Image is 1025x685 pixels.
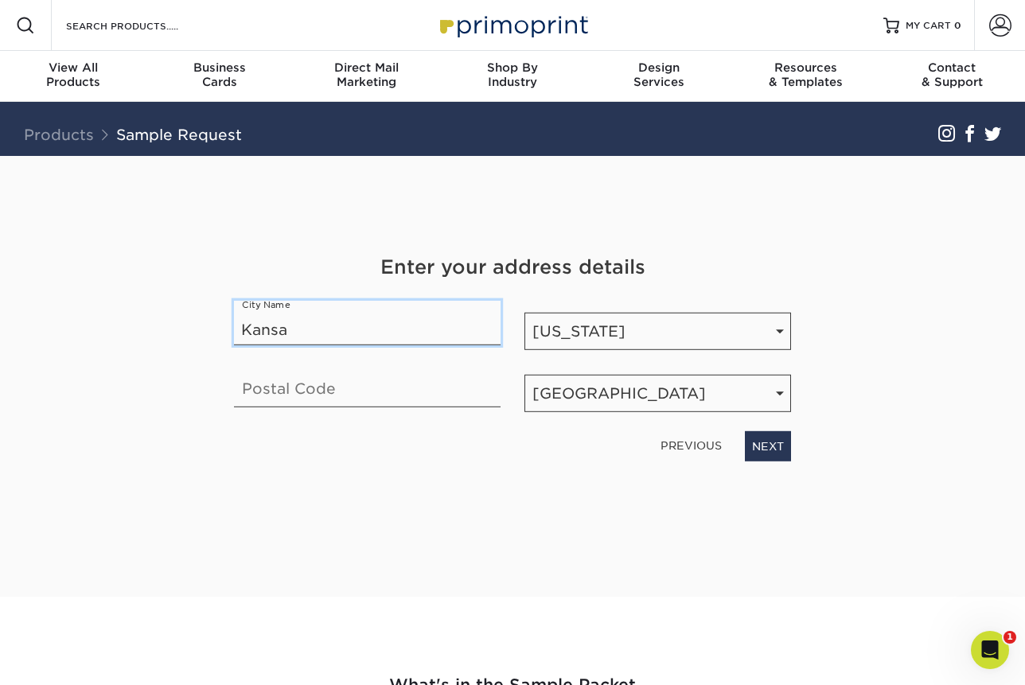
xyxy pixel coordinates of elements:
iframe: Google Customer Reviews [4,636,135,679]
iframe: Intercom live chat [971,631,1009,669]
span: Business [146,60,293,75]
a: Shop ByIndustry [439,51,586,102]
a: Direct MailMarketing [293,51,439,102]
input: SEARCH PRODUCTS..... [64,16,220,35]
h4: Enter your address details [234,253,791,282]
div: & Templates [732,60,879,89]
span: MY CART [906,19,951,33]
span: 0 [954,20,961,31]
img: Primoprint [433,8,592,42]
div: Services [586,60,732,89]
a: Sample Request [116,126,242,143]
div: Industry [439,60,586,89]
a: Resources& Templates [732,51,879,102]
a: DesignServices [586,51,732,102]
div: & Support [879,60,1025,89]
a: NEXT [745,431,791,461]
a: PREVIOUS [654,433,728,458]
span: Shop By [439,60,586,75]
a: Contact& Support [879,51,1025,102]
div: Cards [146,60,293,89]
span: Resources [732,60,879,75]
div: Marketing [293,60,439,89]
a: BusinessCards [146,51,293,102]
a: Products [24,126,94,143]
span: 1 [1004,631,1016,644]
span: Direct Mail [293,60,439,75]
span: Design [586,60,732,75]
span: Contact [879,60,1025,75]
